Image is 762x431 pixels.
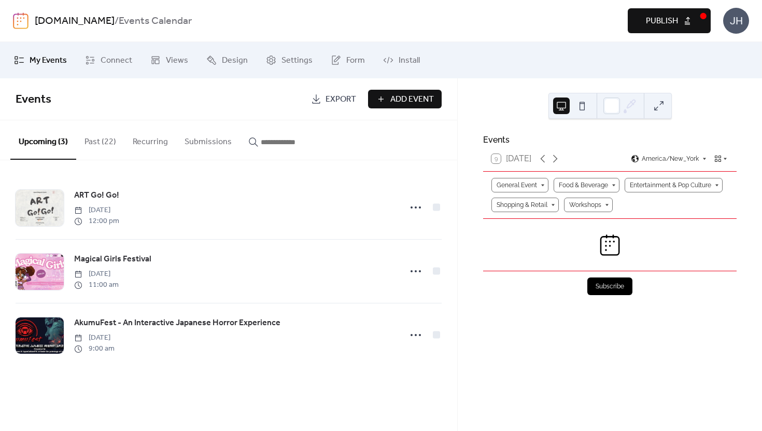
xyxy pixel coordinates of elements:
[303,90,364,108] a: Export
[74,280,119,290] span: 11:00 am
[323,46,373,74] a: Form
[74,205,119,216] span: [DATE]
[375,46,428,74] a: Install
[76,120,124,159] button: Past (22)
[258,46,320,74] a: Settings
[13,12,29,29] img: logo
[281,54,313,67] span: Settings
[35,11,115,31] a: [DOMAIN_NAME]
[6,46,75,74] a: My Events
[10,120,76,160] button: Upcoming (3)
[587,277,632,295] button: Subscribe
[483,134,737,146] div: Events
[646,15,678,27] span: Publish
[101,54,132,67] span: Connect
[77,46,140,74] a: Connect
[346,54,365,67] span: Form
[16,88,51,111] span: Events
[115,11,119,31] b: /
[143,46,196,74] a: Views
[74,316,280,330] a: AkumuFest - An Interactive Japanese Horror Experience
[368,90,442,108] button: Add Event
[642,156,699,162] span: America/New_York
[390,93,434,106] span: Add Event
[124,120,176,159] button: Recurring
[222,54,248,67] span: Design
[74,189,119,202] a: ART Go! Go!
[166,54,188,67] span: Views
[30,54,67,67] span: My Events
[628,8,711,33] button: Publish
[74,253,151,266] a: Magical Girls Festival
[399,54,420,67] span: Install
[326,93,356,106] span: Export
[74,317,280,329] span: AkumuFest - An Interactive Japanese Horror Experience
[176,120,240,159] button: Submissions
[74,216,119,227] span: 12:00 pm
[199,46,256,74] a: Design
[74,332,115,343] span: [DATE]
[723,8,749,34] div: JH
[74,253,151,266] span: Magical Girls Festival
[74,269,119,280] span: [DATE]
[119,11,192,31] b: Events Calendar
[74,343,115,354] span: 9:00 am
